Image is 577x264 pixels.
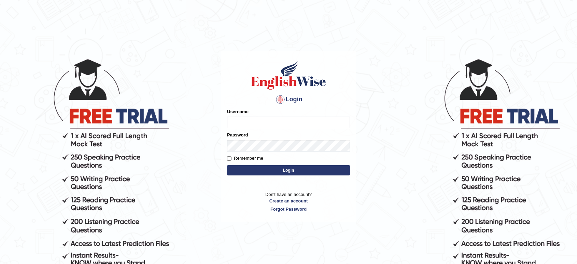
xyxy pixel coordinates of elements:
[227,206,350,212] a: Forgot Password
[227,155,263,162] label: Remember me
[227,94,350,105] h4: Login
[227,132,248,138] label: Password
[250,60,327,91] img: Logo of English Wise sign in for intelligent practice with AI
[227,191,350,212] p: Don't have an account?
[227,198,350,204] a: Create an account
[227,165,350,175] button: Login
[227,108,249,115] label: Username
[227,156,231,161] input: Remember me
